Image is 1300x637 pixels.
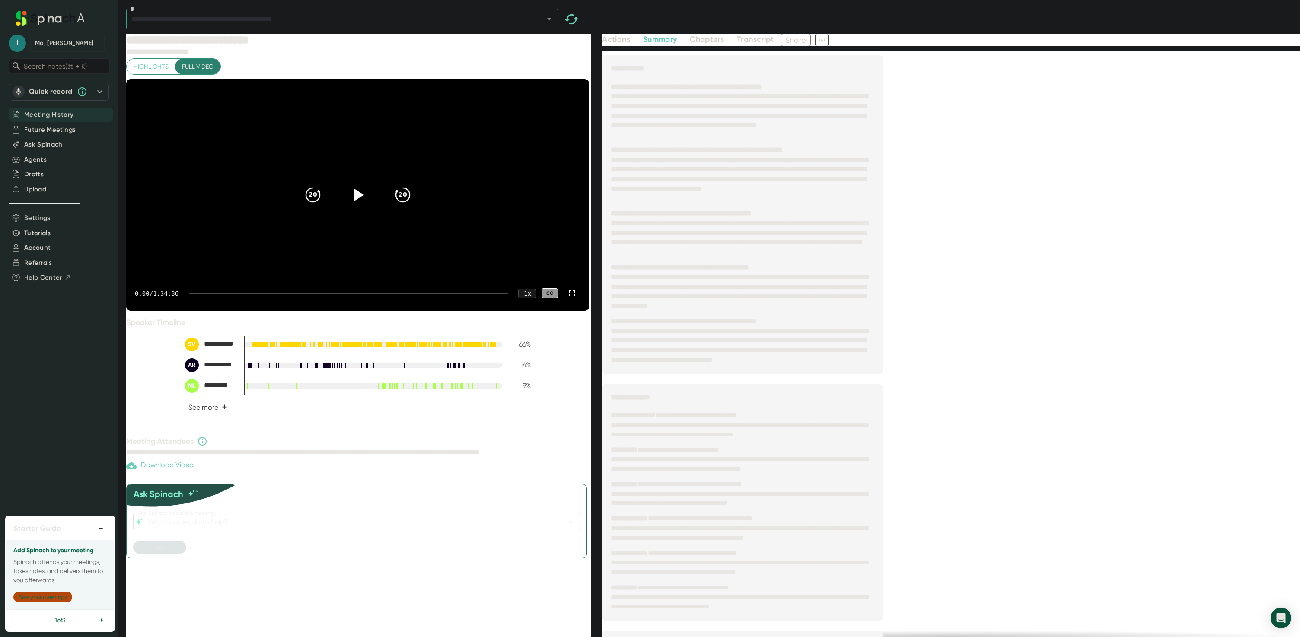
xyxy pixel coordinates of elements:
input: What can we do to help? [146,516,552,528]
span: Transcript [737,35,774,44]
div: Ask Spinach [134,489,183,499]
div: Open Intercom Messenger [1271,608,1291,628]
div: AR [185,358,199,372]
button: Summary [643,34,677,45]
div: 66 % [509,340,531,348]
button: Upload [24,185,46,194]
div: Quick record [29,87,73,96]
span: Highlights [134,61,169,72]
button: See more+ [185,400,231,415]
h2: Starter Guide [13,522,61,534]
span: 1 of 3 [55,617,65,624]
div: 0:00 / 1:34:36 [135,290,178,297]
div: SV [185,338,199,351]
span: Actions [602,35,630,44]
button: Actions [602,34,630,45]
button: − [96,522,107,535]
button: Agents [24,155,47,165]
button: Open [543,13,555,25]
div: Speaker Timeline [126,318,589,327]
button: Transcript [737,34,774,45]
div: 9 % [509,382,531,390]
span: Chapters [690,35,724,44]
span: Summary [643,35,677,44]
span: + [222,404,227,411]
span: Search notes (⌘ + K) [24,62,87,70]
button: Settings [24,213,51,223]
button: Ask [133,541,186,554]
div: Meeting Attendees [126,436,591,446]
button: Open [565,516,577,528]
button: Referrals [24,258,52,268]
span: Full video [182,61,213,72]
div: Quick record [13,83,105,100]
button: Chapters [690,34,724,45]
button: Tutorials [24,228,51,238]
button: Full video [175,59,220,75]
button: Help Center [24,273,71,283]
div: CC [542,288,558,298]
button: Drafts [24,169,44,179]
button: Future Meetings [24,125,76,135]
div: 14 % [509,361,531,369]
button: Share [781,34,811,46]
button: See your meetings [13,592,72,602]
div: 1 x [518,289,536,298]
span: l [9,35,26,52]
button: Account [24,243,51,253]
span: Ask [155,544,165,551]
div: Download Video [126,461,194,471]
div: ML [185,379,199,393]
span: Help Center [24,273,62,283]
div: Ma, Linda [35,39,93,47]
button: Highlights [127,59,175,75]
h3: Add Spinach to your meeting [13,547,107,554]
span: Share [781,32,811,48]
button: Ask Spinach [24,140,63,150]
button: Meeting History [24,110,73,120]
p: Spinach attends your meetings, takes notes, and delivers them to you afterwards [13,557,107,585]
